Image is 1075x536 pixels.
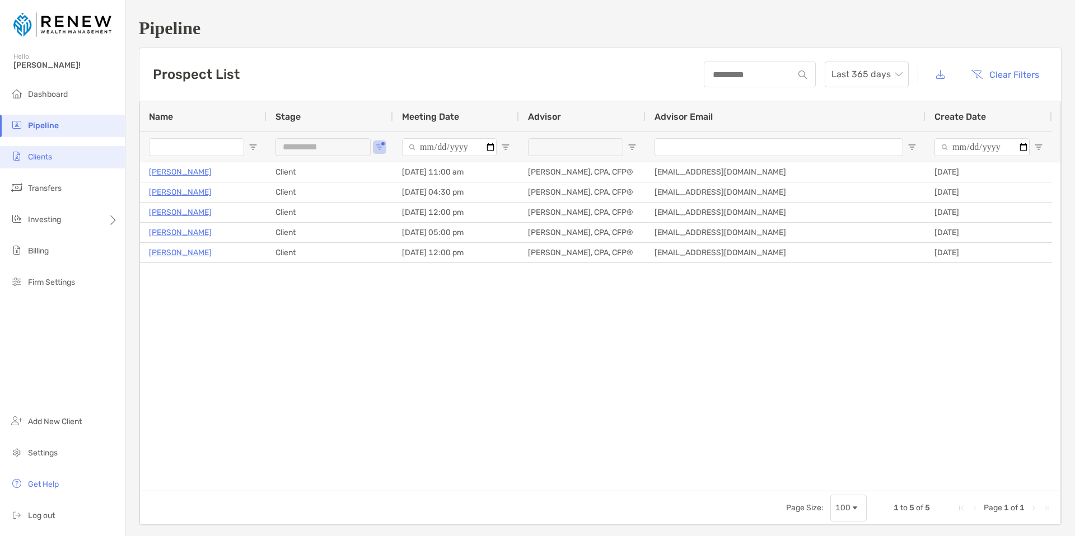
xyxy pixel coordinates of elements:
[934,111,986,122] span: Create Date
[28,417,82,426] span: Add New Client
[786,503,824,513] div: Page Size:
[1020,503,1025,513] span: 1
[393,203,519,222] div: [DATE] 12:00 pm
[528,111,561,122] span: Advisor
[646,203,926,222] div: [EMAIL_ADDRESS][DOMAIN_NAME]
[984,503,1002,513] span: Page
[267,182,393,202] div: Client
[139,18,1062,39] h1: Pipeline
[962,62,1048,87] button: Clear Filters
[28,278,75,287] span: Firm Settings
[926,203,1052,222] div: [DATE]
[393,243,519,262] div: [DATE] 12:00 pm
[926,182,1052,202] div: [DATE]
[402,138,497,156] input: Meeting Date Filter Input
[149,138,244,156] input: Name Filter Input
[10,118,24,131] img: pipeline icon
[153,67,240,82] h3: Prospect List
[655,111,713,122] span: Advisor Email
[28,184,62,193] span: Transfers
[519,182,646,202] div: [PERSON_NAME], CPA, CFP®
[10,414,24,427] img: add_new_client icon
[970,504,979,513] div: Previous Page
[10,275,24,288] img: firm-settings icon
[10,212,24,225] img: investing icon
[835,503,850,513] div: 100
[646,162,926,182] div: [EMAIL_ADDRESS][DOMAIN_NAME]
[628,143,637,152] button: Open Filter Menu
[1029,504,1038,513] div: Next Page
[149,205,212,219] a: [PERSON_NAME]
[926,243,1052,262] div: [DATE]
[267,223,393,242] div: Client
[10,445,24,459] img: settings icon
[10,243,24,257] img: billing icon
[375,143,384,152] button: Open Filter Menu
[28,511,55,520] span: Log out
[149,185,212,199] a: [PERSON_NAME]
[926,223,1052,242] div: [DATE]
[402,111,459,122] span: Meeting Date
[908,143,917,152] button: Open Filter Menu
[267,243,393,262] div: Client
[393,182,519,202] div: [DATE] 04:30 pm
[519,203,646,222] div: [PERSON_NAME], CPA, CFP®
[393,162,519,182] div: [DATE] 11:00 am
[267,162,393,182] div: Client
[28,152,52,162] span: Clients
[28,90,68,99] span: Dashboard
[10,181,24,194] img: transfers icon
[149,246,212,260] a: [PERSON_NAME]
[830,495,867,521] div: Page Size
[519,223,646,242] div: [PERSON_NAME], CPA, CFP®
[519,243,646,262] div: [PERSON_NAME], CPA, CFP®
[519,162,646,182] div: [PERSON_NAME], CPA, CFP®
[10,149,24,163] img: clients icon
[926,162,1052,182] div: [DATE]
[13,4,111,45] img: Zoe Logo
[28,479,59,489] span: Get Help
[501,143,510,152] button: Open Filter Menu
[1043,504,1051,513] div: Last Page
[1004,503,1009,513] span: 1
[149,165,212,179] a: [PERSON_NAME]
[149,225,212,239] a: [PERSON_NAME]
[655,138,903,156] input: Advisor Email Filter Input
[267,203,393,222] div: Client
[393,223,519,242] div: [DATE] 05:00 pm
[10,477,24,490] img: get-help icon
[916,503,923,513] span: of
[894,503,899,513] span: 1
[900,503,908,513] span: to
[28,448,58,458] span: Settings
[909,503,914,513] span: 5
[646,182,926,202] div: [EMAIL_ADDRESS][DOMAIN_NAME]
[646,223,926,242] div: [EMAIL_ADDRESS][DOMAIN_NAME]
[798,70,807,79] img: input icon
[934,138,1030,156] input: Create Date Filter Input
[10,87,24,100] img: dashboard icon
[957,504,966,513] div: First Page
[28,246,49,256] span: Billing
[1011,503,1018,513] span: of
[13,60,118,70] span: [PERSON_NAME]!
[10,508,24,521] img: logout icon
[831,62,902,87] span: Last 365 days
[275,111,301,122] span: Stage
[28,215,61,224] span: Investing
[1034,143,1043,152] button: Open Filter Menu
[149,111,173,122] span: Name
[925,503,930,513] span: 5
[646,243,926,262] div: [EMAIL_ADDRESS][DOMAIN_NAME]
[28,121,59,130] span: Pipeline
[249,143,258,152] button: Open Filter Menu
